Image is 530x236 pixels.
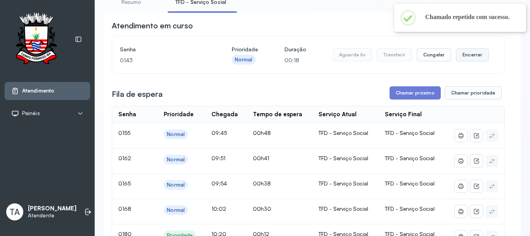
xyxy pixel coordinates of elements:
[164,111,194,118] div: Prioridade
[253,155,269,161] span: 00h41
[385,155,435,161] span: TFD - Serviço Social
[319,155,372,162] div: TFD - Serviço Social
[211,129,227,136] span: 09:45
[232,44,258,55] h4: Prioridade
[8,12,64,66] img: Logotipo do estabelecimento
[253,129,271,136] span: 00h48
[211,111,238,118] div: Chegada
[120,55,205,66] p: 0143
[120,44,205,55] h4: Senha
[319,205,372,212] div: TFD - Serviço Social
[211,155,225,161] span: 09:51
[377,48,412,61] button: Transferir
[385,205,435,212] span: TFD - Serviço Social
[118,111,136,118] div: Senha
[118,129,130,136] span: 0155
[118,180,131,187] span: 0165
[28,205,76,212] p: [PERSON_NAME]
[118,155,131,161] span: 0162
[417,48,451,61] button: Congelar
[235,56,253,63] div: Normal
[456,48,489,61] button: Encerrar
[167,207,185,213] div: Normal
[385,129,435,136] span: TFD - Serviço Social
[319,129,372,136] div: TFD - Serviço Social
[253,205,271,212] span: 00h30
[22,87,54,94] span: Atendimento
[112,20,193,31] h3: Atendimento em curso
[319,180,372,187] div: TFD - Serviço Social
[385,111,422,118] div: Serviço Final
[167,182,185,188] div: Normal
[28,212,76,219] p: Atendente
[425,13,514,21] h2: Chamado repetido com sucesso.
[385,180,435,187] span: TFD - Serviço Social
[445,86,502,100] button: Chamar prioridade
[211,205,226,212] span: 10:02
[284,44,306,55] h4: Duração
[118,205,131,212] span: 0168
[319,111,357,118] div: Serviço Atual
[390,86,441,100] button: Chamar próximo
[11,87,83,95] a: Atendimento
[112,89,163,100] h3: Fila de espera
[22,110,40,117] span: Painéis
[284,55,306,66] p: 00:18
[253,180,271,187] span: 00h38
[167,156,185,163] div: Normal
[253,111,302,118] div: Tempo de espera
[333,48,372,61] button: Aguarde 6s
[167,131,185,138] div: Normal
[211,180,227,187] span: 09:54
